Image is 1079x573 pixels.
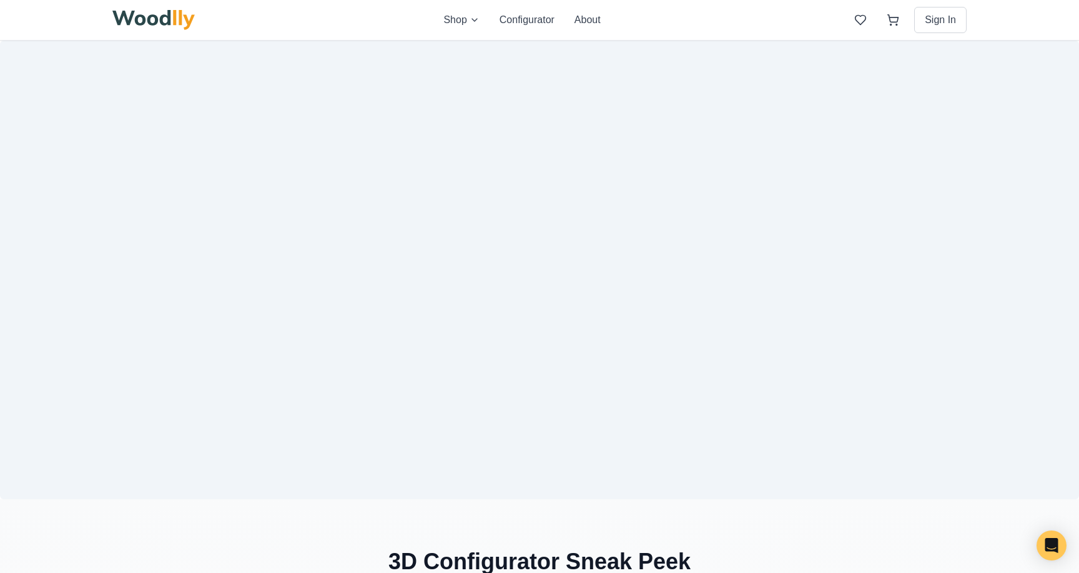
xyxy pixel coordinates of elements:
[112,10,195,30] img: Woodlly
[500,12,554,27] button: Configurator
[574,12,601,27] button: About
[443,12,479,27] button: Shop
[1037,531,1067,561] div: Open Intercom Messenger
[914,7,967,33] button: Sign In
